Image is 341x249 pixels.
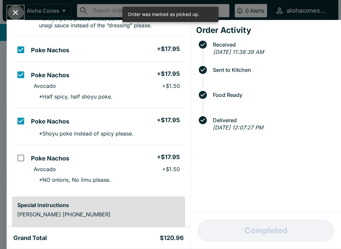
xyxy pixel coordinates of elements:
[162,166,180,172] p: + $1.50
[34,166,56,172] p: Avocado
[128,9,199,20] div: Order was marked as picked up.
[34,15,179,29] p: * Shoyu poke please. Also, can I get extra aioli and unagi sauce instead of the “dressing” please.
[209,42,336,48] span: Received
[157,70,180,78] h5: + $17.95
[17,211,180,218] p: [PERSON_NAME] [PHONE_NUMBER]
[209,92,336,98] span: Food Ready
[209,67,336,73] span: Sent to Kitchen
[34,83,56,89] p: Avocado
[160,234,184,242] h5: $120.96
[157,153,180,161] h5: + $17.95
[213,124,263,131] em: [DATE] 12:07:27 PM
[7,5,24,20] button: Close
[34,93,113,100] p: * Half spicy, half shoyu poke.
[209,117,336,123] span: Delivered
[34,130,134,137] p: * Shoyu poke instead of spicy please.
[31,118,69,125] h5: Poke Nachos
[31,154,69,162] h5: Poke Nachos
[31,71,69,79] h5: Poke Nachos
[162,83,180,89] p: + $1.50
[157,116,180,124] h5: + $17.95
[34,176,111,183] p: * NO onions, No limu please.
[31,46,69,54] h5: Poke Nachos
[213,49,264,55] em: [DATE] 11:38:39 AM
[196,25,336,35] h4: Order Activity
[157,45,180,53] h5: + $17.95
[13,234,47,242] h5: Grand Total
[17,202,180,208] h6: Special Instructions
